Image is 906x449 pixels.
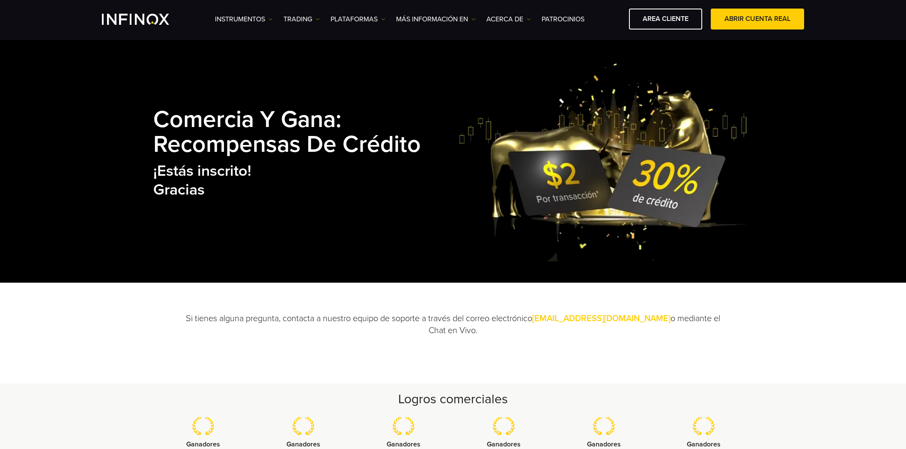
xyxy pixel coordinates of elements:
[331,14,385,24] a: PLATAFORMAS
[687,440,721,449] strong: Ganadores
[396,14,476,24] a: Más información en
[283,14,320,24] a: TRADING
[542,14,584,24] a: Patrocinios
[153,162,458,199] h2: ¡Estás inscrito! Gracias
[185,313,721,337] p: Si tienes alguna pregunta, contacta a nuestro equipo de soporte a través del correo electrónico o...
[711,9,804,30] a: ABRIR CUENTA REAL
[486,14,531,24] a: ACERCA DE
[215,14,273,24] a: Instrumentos
[532,313,671,324] a: [EMAIL_ADDRESS][DOMAIN_NAME]
[487,440,521,449] strong: Ganadores
[185,390,721,408] h2: Logros comerciales
[629,9,702,30] a: AREA CLIENTE
[387,440,420,449] strong: Ganadores
[587,440,621,449] strong: Ganadores
[286,440,320,449] strong: Ganadores
[153,106,421,159] strong: Comercia y Gana: Recompensas de Crédito
[102,14,189,25] a: INFINOX Logo
[186,440,220,449] strong: Ganadores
